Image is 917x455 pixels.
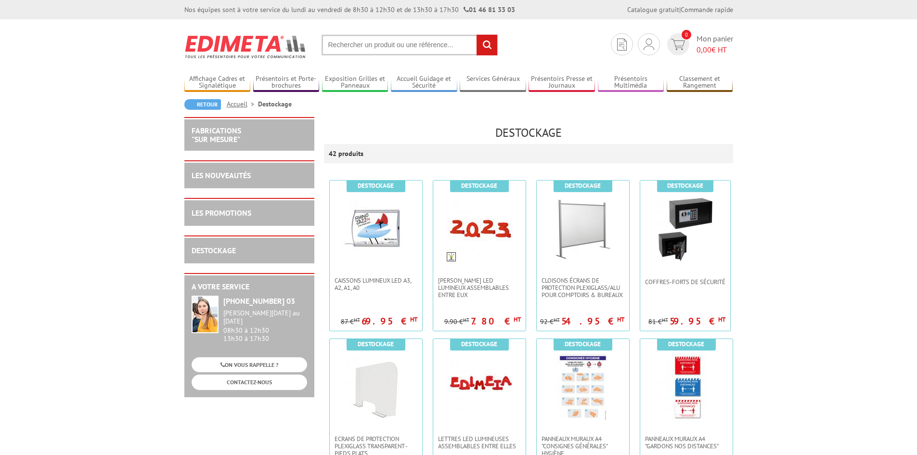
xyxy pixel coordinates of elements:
[667,182,703,190] b: Destockage
[463,316,469,323] sup: HT
[335,277,417,291] span: Caissons lumineux LED A3, A2, A1, A0
[645,435,728,450] span: Panneaux muraux A4 "Gardons nos Distances"
[192,170,251,180] a: LES NOUVEAUTÉS
[540,318,560,325] p: 92 €
[682,30,691,39] span: 0
[665,33,733,55] a: devis rapide 0 Mon panier 0,00€ HT
[184,75,251,91] a: Affichage Cadres et Signalétique
[651,195,719,262] img: Coffres-forts de sécurité
[433,277,526,299] a: [PERSON_NAME] LED lumineux assemblables entre eux
[565,340,601,348] b: Destockage
[446,195,513,262] img: Chiffres LED lumineux assemblables entre eux
[617,315,624,324] sup: HT
[464,5,515,14] strong: 01 46 81 33 03
[495,125,562,140] span: Destockage
[223,309,307,342] div: 08h30 à 12h30 13h30 à 17h30
[342,195,410,262] img: Caissons lumineux LED A3, A2, A1, A0
[184,29,307,65] img: Edimeta
[561,318,624,324] p: 54.95 €
[471,318,521,324] p: 7.80 €
[477,35,497,55] input: rechercher
[253,75,320,91] a: Présentoirs et Porte-brochures
[549,195,617,262] img: Cloisons Écrans de protection Plexiglass/Alu pour comptoirs & Bureaux
[223,309,307,325] div: [PERSON_NAME][DATE] au [DATE]
[640,278,730,286] a: Coffres-forts de sécurité
[192,126,241,144] a: FABRICATIONS"Sur Mesure"
[438,435,521,450] span: Lettres LED lumineuses assemblables entre elles
[549,353,617,421] img: Panneaux muraux A4
[322,75,388,91] a: Exposition Grilles et Panneaux
[554,316,560,323] sup: HT
[330,277,422,291] a: Caissons lumineux LED A3, A2, A1, A0
[433,435,526,450] a: Lettres LED lumineuses assemblables entre elles
[542,277,624,299] span: Cloisons Écrans de protection Plexiglass/Alu pour comptoirs & Bureaux
[192,246,236,255] a: DESTOCKAGE
[653,353,720,421] img: Panneaux muraux A4
[598,75,664,91] a: Présentoirs Multimédia
[362,318,417,324] p: 69.95 €
[322,35,498,55] input: Rechercher un produit ou une référence...
[640,435,733,450] a: Panneaux muraux A4 "Gardons nos Distances"
[184,99,221,110] a: Retour
[617,39,627,51] img: devis rapide
[342,353,410,421] img: ECRANS DE PROTECTION PLEXIGLASS TRANSPARENT - Pieds plats
[697,45,711,54] span: 0,00
[645,278,725,286] span: Coffres-forts de sécurité
[461,182,497,190] b: Destockage
[662,316,668,323] sup: HT
[670,318,725,324] p: 59.95 €
[227,100,258,108] a: Accueil
[410,315,417,324] sup: HT
[514,315,521,324] sup: HT
[223,296,295,306] strong: [PHONE_NUMBER] 03
[461,340,497,348] b: Destockage
[697,44,733,55] span: € HT
[667,75,733,91] a: Classement et Rangement
[358,340,394,348] b: Destockage
[192,357,307,372] a: ON VOUS RAPPELLE ?
[644,39,654,50] img: devis rapide
[627,5,733,14] div: |
[329,144,365,163] p: 42 produits
[460,75,526,91] a: Services Généraux
[627,5,679,14] a: Catalogue gratuit
[184,5,515,14] div: Nos équipes sont à votre service du lundi au vendredi de 8h30 à 12h30 et de 13h30 à 17h30
[341,318,360,325] p: 87 €
[391,75,457,91] a: Accueil Guidage et Sécurité
[354,316,360,323] sup: HT
[358,182,394,190] b: Destockage
[668,340,704,348] b: Destockage
[671,39,685,50] img: devis rapide
[681,5,733,14] a: Commande rapide
[192,283,307,291] h2: A votre service
[537,277,629,299] a: Cloisons Écrans de protection Plexiglass/Alu pour comptoirs & Bureaux
[718,315,725,324] sup: HT
[565,182,601,190] b: Destockage
[192,208,251,218] a: LES PROMOTIONS
[258,99,292,109] li: Destockage
[648,318,668,325] p: 81 €
[192,375,307,390] a: CONTACTEZ-NOUS
[446,353,513,421] img: Lettres LED lumineuses assemblables entre elles
[697,33,733,55] span: Mon panier
[438,277,521,299] span: [PERSON_NAME] LED lumineux assemblables entre eux
[192,296,219,333] img: widget-service.jpg
[444,318,469,325] p: 9.90 €
[529,75,595,91] a: Présentoirs Presse et Journaux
